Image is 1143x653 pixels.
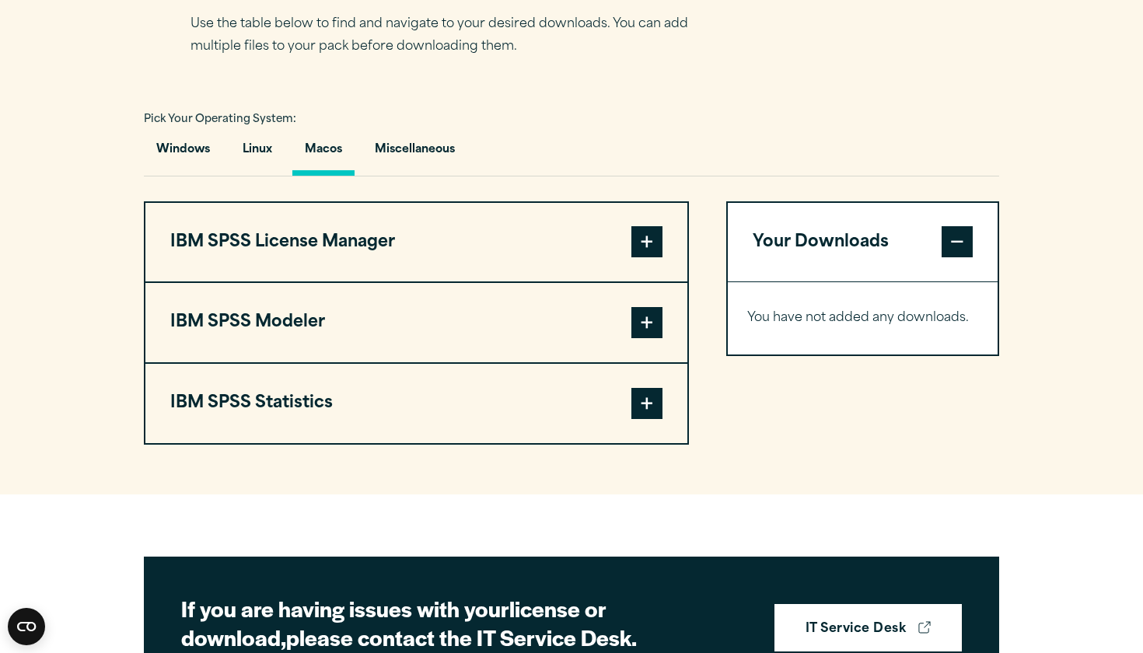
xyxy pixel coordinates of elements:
[144,114,296,124] span: Pick Your Operating System:
[747,307,978,330] p: You have not added any downloads.
[145,283,687,362] button: IBM SPSS Modeler
[806,620,906,640] strong: IT Service Desk
[181,594,725,652] h2: If you are having issues with your please contact the IT Service Desk.
[145,203,687,282] button: IBM SPSS License Manager
[181,592,606,653] strong: license or download,
[774,604,962,652] a: IT Service Desk
[190,13,711,58] p: Use the table below to find and navigate to your desired downloads. You can add multiple files to...
[728,281,998,354] div: Your Downloads
[145,364,687,443] button: IBM SPSS Statistics
[728,203,998,282] button: Your Downloads
[230,131,285,176] button: Linux
[8,608,45,645] button: Open CMP widget
[144,131,222,176] button: Windows
[362,131,467,176] button: Miscellaneous
[292,131,355,176] button: Macos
